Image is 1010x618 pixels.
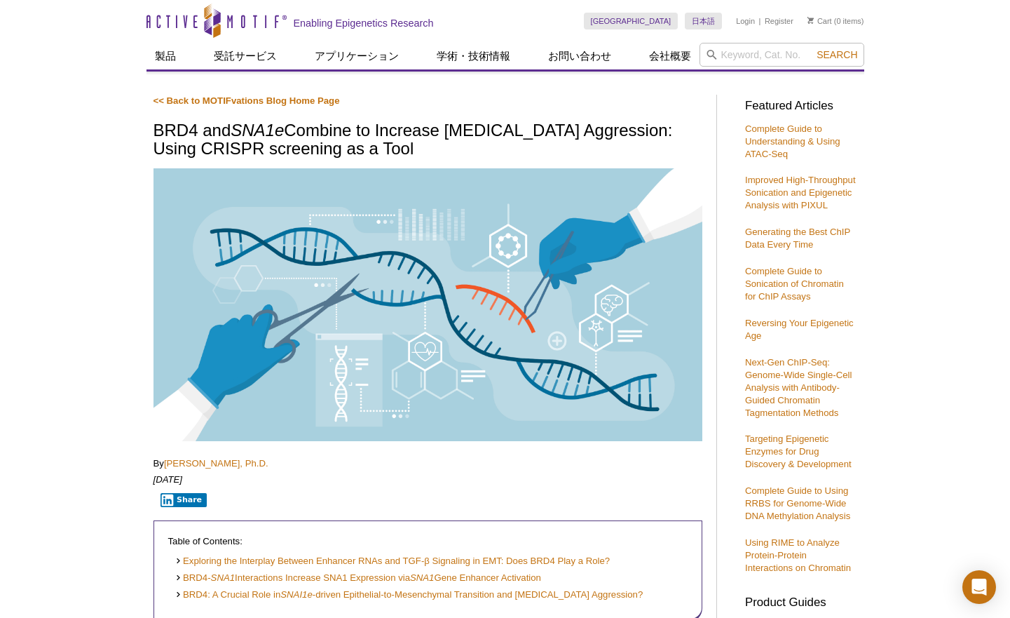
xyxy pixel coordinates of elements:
p: Table of Contents: [168,535,688,548]
a: 日本語 [685,13,722,29]
a: 製品 [146,43,184,69]
a: Reversing Your Epigenetic Age [745,318,854,341]
a: Improved High-Throughput Sonication and Epigenetic Analysis with PIXUL [745,175,856,210]
a: << Back to MOTIFvations Blog Home Page [153,95,340,106]
a: [GEOGRAPHIC_DATA] [584,13,678,29]
a: アプリケーション [306,43,407,69]
a: Cart [807,16,832,26]
input: Keyword, Cat. No. [700,43,864,67]
a: Login [736,16,755,26]
button: Search [812,48,861,61]
a: Exploring the Interplay Between Enhancer RNAs and TGF-β Signaling in EMT: Does BRD4 Play a Role? [175,555,610,568]
span: Search [817,49,857,60]
h3: Product Guides [745,589,857,609]
a: Complete Guide to Understanding & Using ATAC-Seq [745,123,840,159]
a: Complete Guide to Sonication of Chromatin for ChIP Assays [745,266,844,302]
a: 会社概要 [641,43,700,69]
h3: Featured Articles [745,100,857,112]
div: Open Intercom Messenger [962,570,996,604]
h2: Enabling Epigenetics Research [294,17,434,29]
button: Share [161,493,207,507]
a: 学術・技術情報 [428,43,519,69]
em: SNA1 [211,572,235,583]
img: Your Cart [807,17,814,24]
li: | [759,13,761,29]
a: [PERSON_NAME], Ph.D. [164,458,268,469]
a: BRD4-SNA1Interactions Increase SNA1 Expression viaSNA1Gene Enhancer Activation [175,572,541,585]
em: SNA1 [410,572,434,583]
a: Targeting Epigenetic Enzymes for Drug Discovery & Development [745,434,852,469]
a: Register [765,16,793,26]
a: 受託サービス [205,43,285,69]
h1: BRD4 and Combine to Increase [MEDICAL_DATA] Aggression: Using CRISPR screening as a Tool [153,121,702,160]
a: Next-Gen ChIP-Seq: Genome-Wide Single-Cell Analysis with Antibody-Guided Chromatin Tagmentation M... [745,357,852,418]
img: DNA surgery [153,168,702,441]
a: Complete Guide to Using RRBS for Genome-Wide DNA Methylation Analysis [745,485,850,521]
li: (0 items) [807,13,864,29]
a: Using RIME to Analyze Protein-Protein Interactions on Chromatin [745,537,851,573]
a: Generating the Best ChIP Data Every Time [745,227,850,250]
a: BRD4: A Crucial Role inSNAI1e-driven Epithelial-to-Mesenchymal Transition and [MEDICAL_DATA] Aggr... [175,589,643,602]
a: お問い合わせ [540,43,620,69]
em: [DATE] [153,474,183,485]
em: SNA1e [231,121,284,140]
em: SNAI1e [280,589,312,600]
p: By [153,457,702,470]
